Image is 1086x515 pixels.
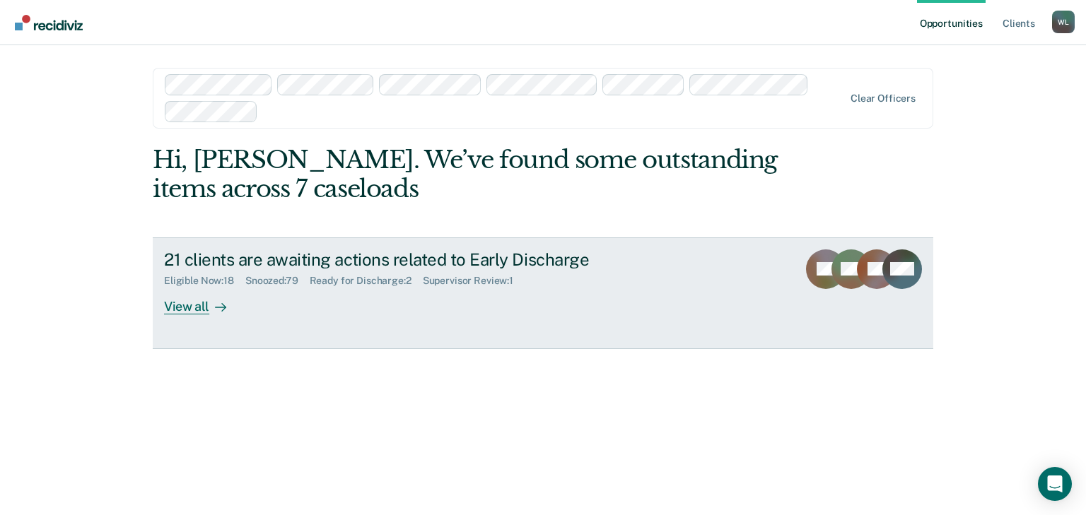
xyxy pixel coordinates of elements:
div: Eligible Now : 18 [164,275,245,287]
div: Open Intercom Messenger [1038,467,1072,501]
div: W L [1052,11,1075,33]
div: Supervisor Review : 1 [423,275,525,287]
div: Clear officers [851,93,916,105]
div: 21 clients are awaiting actions related to Early Discharge [164,249,660,270]
div: Ready for Discharge : 2 [310,275,423,287]
div: View all [164,287,243,314]
div: Snoozed : 79 [245,275,310,287]
button: Profile dropdown button [1052,11,1075,33]
div: Hi, [PERSON_NAME]. We’ve found some outstanding items across 7 caseloads [153,146,777,203]
a: 21 clients are awaiting actions related to Early DischargeEligible Now:18Snoozed:79Ready for Disc... [153,237,933,349]
img: Recidiviz [15,15,83,30]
